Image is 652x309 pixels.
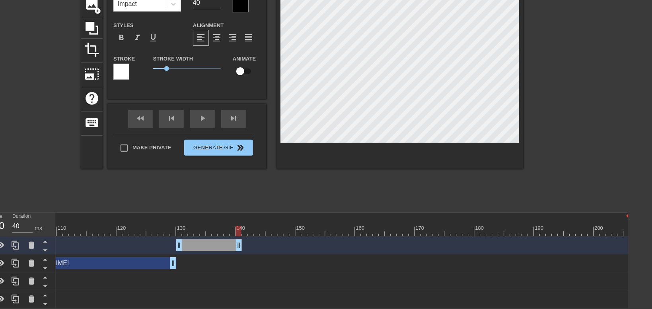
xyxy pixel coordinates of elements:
[196,33,206,43] span: format_align_left
[237,224,247,232] div: 140
[175,241,183,249] span: drag_handle
[535,224,545,232] div: 190
[198,113,207,123] span: play_arrow
[229,113,238,123] span: skip_next
[84,115,99,130] span: keyboard
[58,224,68,232] div: 110
[132,33,142,43] span: format_italic
[177,224,187,232] div: 130
[132,144,171,152] span: Make Private
[184,140,253,156] button: Generate Gif
[475,224,485,232] div: 180
[148,33,158,43] span: format_underline
[627,213,630,219] img: bound-end.png
[296,224,306,232] div: 150
[35,224,42,233] div: ms
[113,55,135,63] label: Stroke
[187,143,250,153] span: Generate Gif
[136,113,145,123] span: fast_rewind
[84,42,99,57] span: crop
[356,224,366,232] div: 160
[169,259,177,267] span: drag_handle
[84,66,99,82] span: photo_size_select_large
[244,33,253,43] span: format_align_justify
[233,55,256,63] label: Animate
[153,55,193,63] label: Stroke Width
[94,8,101,14] span: add_circle
[117,33,126,43] span: format_bold
[12,214,31,219] label: Duration
[117,224,127,232] div: 120
[416,224,426,232] div: 170
[212,33,222,43] span: format_align_center
[236,143,245,153] span: double_arrow
[113,22,134,29] label: Styles
[595,224,605,232] div: 200
[167,113,176,123] span: skip_previous
[193,22,224,29] label: Alignment
[84,91,99,106] span: help
[235,241,243,249] span: drag_handle
[228,33,237,43] span: format_align_right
